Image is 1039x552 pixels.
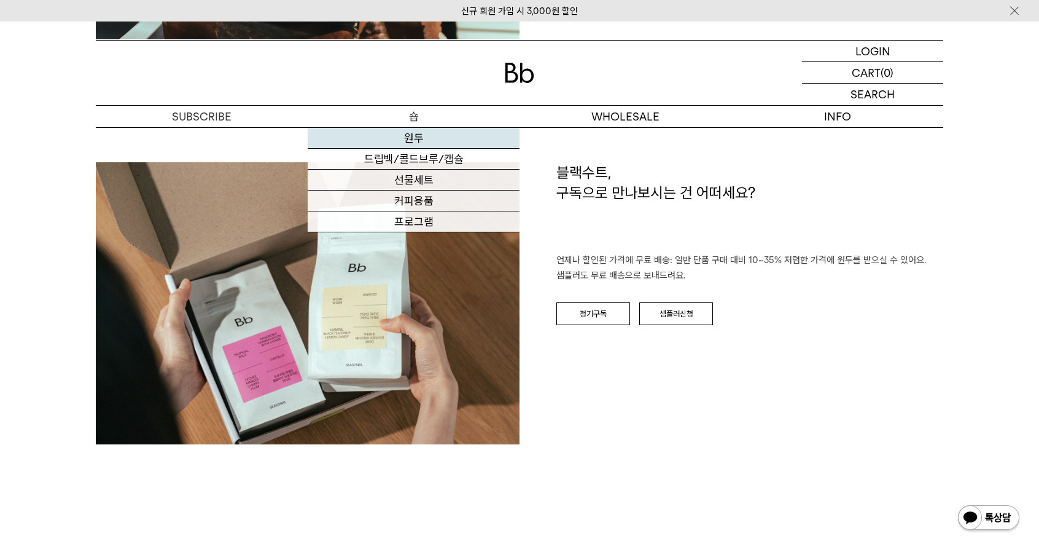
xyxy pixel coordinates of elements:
[881,62,893,83] p: (0)
[556,302,630,326] a: 정기구독
[308,211,519,232] a: 프로그램
[639,302,713,326] a: 샘플러신청
[96,162,519,444] img: c5c329453f1186b4866a93014d588b8e_112149.jpg
[505,63,534,83] img: 로고
[855,41,890,61] p: LOGIN
[519,106,731,127] p: WHOLESALE
[802,62,943,84] a: CART (0)
[556,162,943,253] h1: 블랙수트, 구독으로 만나보시는 건 어떠세요?
[957,504,1021,534] img: 카카오톡 채널 1:1 채팅 버튼
[852,62,881,83] p: CART
[308,106,519,127] a: 숍
[308,191,519,211] a: 커피용품
[96,106,308,127] a: SUBSCRIBE
[308,170,519,191] a: 선물세트
[461,6,578,17] a: 신규 회원 가입 시 3,000원 할인
[731,106,943,127] p: INFO
[850,84,895,105] p: SEARCH
[308,128,519,149] a: 원두
[308,149,519,170] a: 드립백/콜드브루/캡슐
[556,253,943,284] p: 언제나 할인된 가격에 무료 배송: 일반 단품 구매 대비 10~35% 저렴한 가격에 원두를 받으실 수 있어요. 샘플러도 무료 배송으로 보내드려요.
[802,41,943,62] a: LOGIN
